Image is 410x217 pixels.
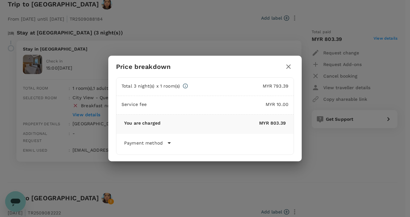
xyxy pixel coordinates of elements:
p: MYR 10.00 [147,101,288,108]
p: Total 3 night(s) x 1 room(s) [122,83,180,89]
p: Payment method [124,140,163,146]
h6: Price breakdown [116,61,171,72]
p: You are charged [124,120,161,126]
p: MYR 803.39 [161,120,286,126]
p: MYR 793.39 [188,83,288,89]
p: Service fee [122,101,147,108]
